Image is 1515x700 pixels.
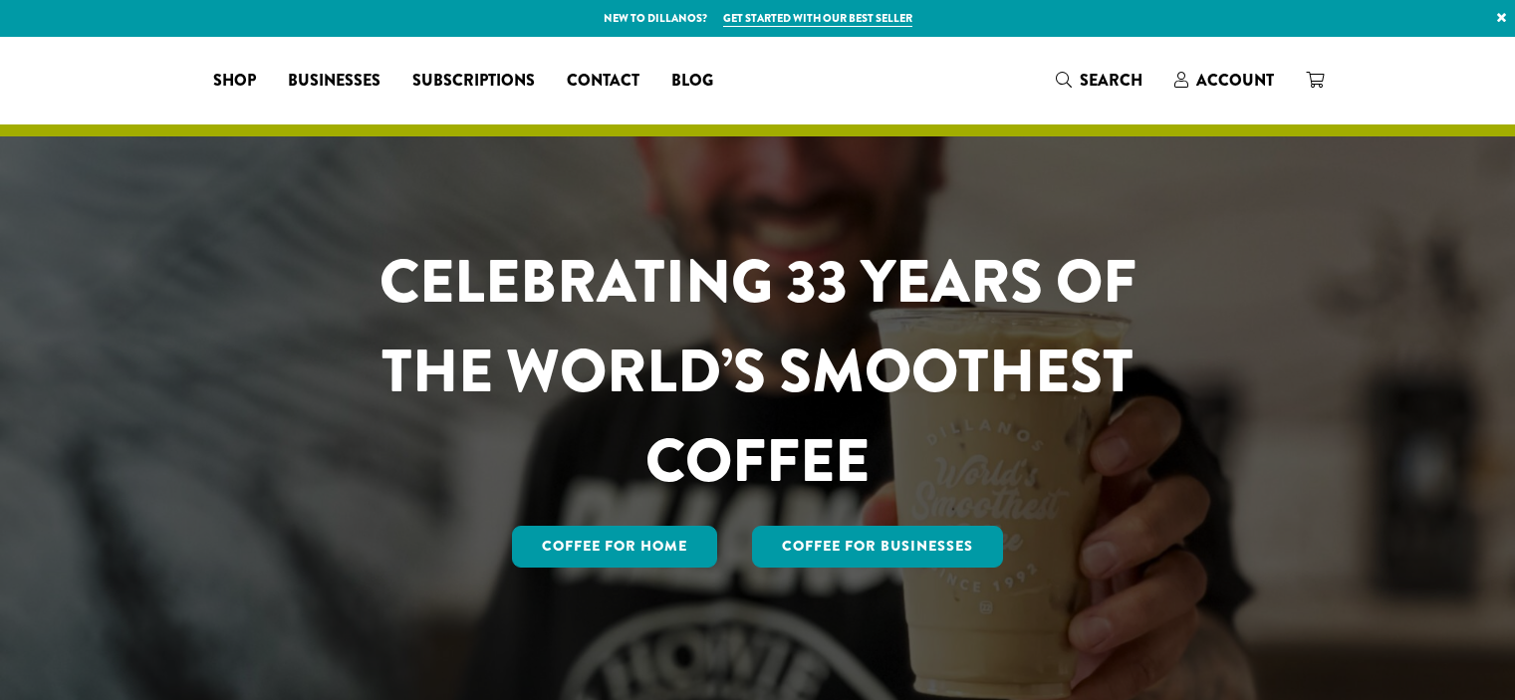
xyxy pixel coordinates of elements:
a: Shop [197,65,272,97]
span: Search [1080,69,1142,92]
a: Coffee for Home [512,526,717,568]
span: Businesses [288,69,380,94]
a: Get started with our best seller [723,10,912,27]
h1: CELEBRATING 33 YEARS OF THE WORLD’S SMOOTHEST COFFEE [321,237,1195,506]
span: Contact [567,69,639,94]
span: Shop [213,69,256,94]
span: Subscriptions [412,69,535,94]
span: Account [1196,69,1274,92]
a: Coffee For Businesses [752,526,1003,568]
a: Search [1040,64,1158,97]
span: Blog [671,69,713,94]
